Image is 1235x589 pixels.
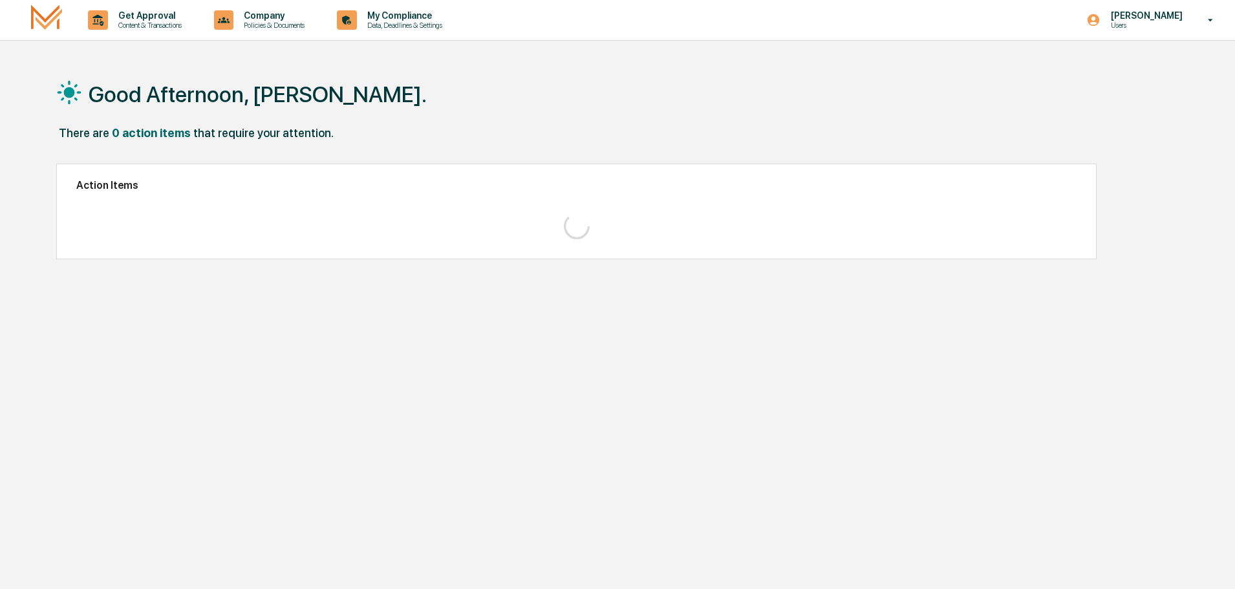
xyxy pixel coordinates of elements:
[31,5,62,35] img: logo
[193,126,334,140] div: that require your attention.
[59,126,109,140] div: There are
[233,10,311,21] p: Company
[108,10,188,21] p: Get Approval
[357,21,449,30] p: Data, Deadlines & Settings
[108,21,188,30] p: Content & Transactions
[1101,10,1189,21] p: [PERSON_NAME]
[1101,21,1189,30] p: Users
[89,81,427,107] h1: Good Afternoon, [PERSON_NAME].
[76,179,1077,191] h2: Action Items
[233,21,311,30] p: Policies & Documents
[112,126,191,140] div: 0 action items
[357,10,449,21] p: My Compliance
